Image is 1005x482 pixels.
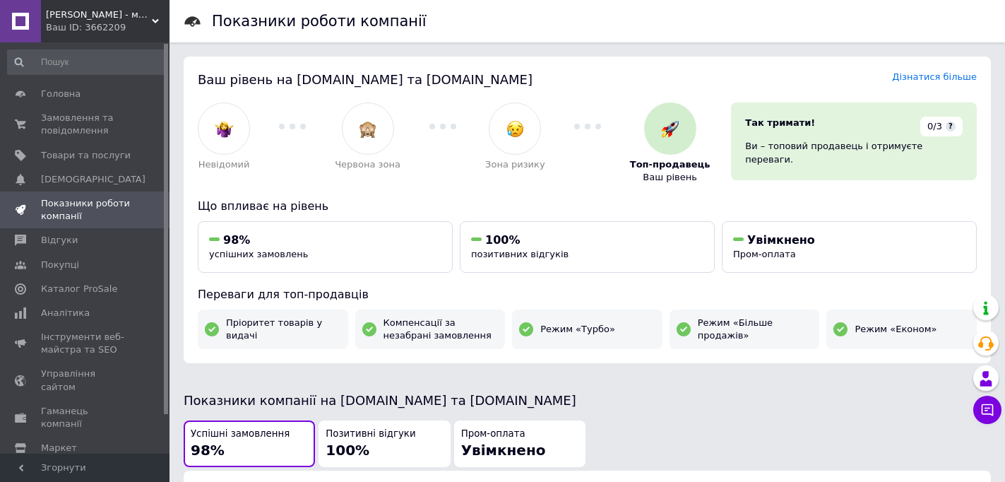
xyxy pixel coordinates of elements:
[41,197,131,223] span: Показники роботи компанії
[215,120,233,138] img: :woman-shrugging:
[747,233,815,247] span: Увімкнено
[326,442,369,459] span: 100%
[212,13,427,30] h1: Показники роботи компанії
[198,199,328,213] span: Що впливає на рівень
[920,117,963,136] div: 0/3
[460,221,715,273] button: 100%позитивних відгуків
[184,421,315,468] button: Успішні замовлення98%
[540,323,615,336] span: Режим «Турбо»
[698,317,813,342] span: Режим «Більше продажів»
[46,21,170,34] div: Ваш ID: 3662209
[41,331,131,356] span: Інструменти веб-майстра та SEO
[461,428,525,441] span: Пром-оплата
[198,72,533,87] span: Ваш рівень на [DOMAIN_NAME] та [DOMAIN_NAME]
[41,173,145,186] span: [DEMOGRAPHIC_DATA]
[643,171,697,184] span: Ваш рівень
[191,428,290,441] span: Успішні замовлення
[41,234,78,247] span: Відгуки
[335,158,400,171] span: Червона зона
[326,428,415,441] span: Позитивні відгуки
[454,421,585,468] button: Пром-оплатаУвімкнено
[745,117,815,128] span: Так тримати!
[506,120,524,138] img: :disappointed_relieved:
[461,442,546,459] span: Увімкнено
[198,221,453,273] button: 98%успішних замовлень
[745,140,963,165] div: Ви – топовий продавець і отримуєте переваги.
[630,158,710,171] span: Топ-продавець
[198,288,369,301] span: Переваги для топ-продавців
[383,317,499,342] span: Компенсації за незабрані замовлення
[733,249,796,259] span: Пром-оплата
[855,323,936,336] span: Режим «Економ»
[209,249,308,259] span: успішних замовлень
[722,221,977,273] button: УвімкненоПром-оплата
[485,158,545,171] span: Зона ризику
[41,368,131,393] span: Управління сайтом
[223,233,250,247] span: 98%
[485,233,520,247] span: 100%
[41,259,79,271] span: Покупці
[319,421,450,468] button: Позитивні відгуки100%
[41,283,117,295] span: Каталог ProSale
[7,49,167,75] input: Пошук
[41,88,81,100] span: Головна
[892,71,977,82] a: Дізнатися більше
[41,149,131,162] span: Товари та послуги
[198,158,250,171] span: Невідомий
[226,317,341,342] span: Пріоритет товарів у видачі
[41,442,77,454] span: Маркет
[946,122,956,131] span: ?
[661,120,679,138] img: :rocket:
[471,249,569,259] span: позитивних відгуків
[191,442,225,459] span: 98%
[359,120,376,138] img: :see_no_evil:
[41,307,90,319] span: Аналітика
[41,405,131,430] span: Гаманець компанії
[46,8,152,21] span: Oliver - магазин середземноморських товарів
[973,396,1001,424] button: Чат з покупцем
[184,393,576,408] span: Показники компанії на [DOMAIN_NAME] та [DOMAIN_NAME]
[41,112,131,137] span: Замовлення та повідомлення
